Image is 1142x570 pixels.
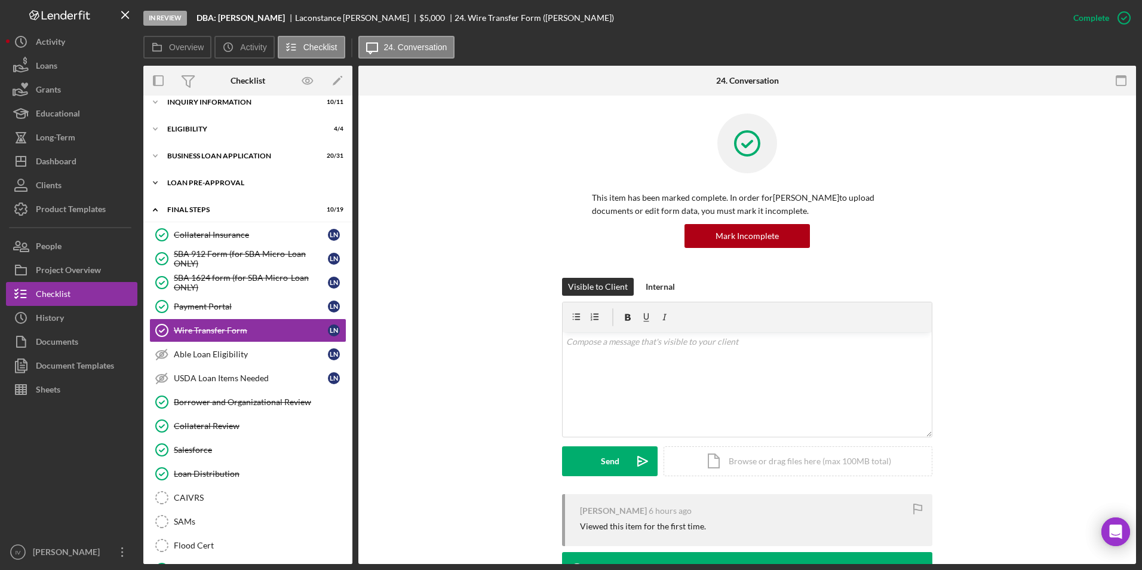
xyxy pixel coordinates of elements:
div: Salesforce [174,445,346,455]
button: Activity [6,30,137,54]
div: Mark Incomplete [716,224,779,248]
b: DBA: [PERSON_NAME] [197,13,285,23]
button: Project Overview [6,258,137,282]
div: Documents [36,330,78,357]
a: Educational [6,102,137,125]
button: People [6,234,137,258]
a: Flood Cert [149,534,346,557]
button: Clients [6,173,137,197]
div: Viewed this item for the first time. [580,522,706,531]
button: Product Templates [6,197,137,221]
label: 24. Conversation [384,42,447,52]
div: 4 / 4 [322,125,343,133]
div: Able Loan Eligibility [174,350,328,359]
button: Loans [6,54,137,78]
p: This item has been marked complete. In order for [PERSON_NAME] to upload documents or edit form d... [592,191,902,218]
div: Activity [36,30,65,57]
button: Document Templates [6,354,137,378]
div: INQUIRY INFORMATION [167,99,314,106]
label: Overview [169,42,204,52]
div: 10 / 19 [322,206,343,213]
button: Mark Incomplete [684,224,810,248]
button: 24. Conversation [358,36,455,59]
div: Document Templates [36,354,114,381]
div: Borrower and Organizational Review [174,397,346,407]
button: Internal [640,278,681,296]
div: Grants [36,78,61,105]
a: Able Loan EligibilityLN [149,342,346,366]
div: L N [328,372,340,384]
div: L N [328,277,340,289]
div: Visible to Client [568,278,628,296]
button: Complete [1061,6,1136,30]
div: LOAN PRE-APPROVAL [167,179,337,186]
div: Payment Portal [174,302,328,311]
div: Sheets [36,378,60,404]
div: Collateral Insurance [174,230,328,240]
div: Product Templates [36,197,106,224]
a: Collateral InsuranceLN [149,223,346,247]
div: CAIVRS [174,493,346,502]
div: Clients [36,173,62,200]
div: Long-Term [36,125,75,152]
div: Laconstance [PERSON_NAME] [295,13,419,23]
div: Complete [1073,6,1109,30]
div: Loans [36,54,57,81]
a: Long-Term [6,125,137,149]
a: SAMs [149,510,346,534]
div: ELIGIBILITY [167,125,314,133]
div: Checklist [231,76,265,85]
div: L N [328,253,340,265]
div: SBA 912 Form (for SBA Micro-Loan ONLY) [174,249,328,268]
button: Documents [6,330,137,354]
div: Loan Distribution [174,469,346,479]
label: Activity [240,42,266,52]
div: Wire Transfer Form [174,326,328,335]
a: Loan Distribution [149,462,346,486]
span: $5,000 [419,13,445,23]
div: Internal [646,278,675,296]
div: Checklist [36,282,70,309]
div: 24. Wire Transfer Form ([PERSON_NAME]) [455,13,614,23]
button: Visible to Client [562,278,634,296]
button: Sheets [6,378,137,402]
a: SBA 912 Form (for SBA Micro-Loan ONLY)LN [149,247,346,271]
div: L N [328,324,340,336]
div: Open Intercom Messenger [1101,517,1130,546]
div: Educational [36,102,80,128]
button: Dashboard [6,149,137,173]
div: People [36,234,62,261]
button: Checklist [278,36,345,59]
a: SBA 1624 form (for SBA Micro-Loan ONLY)LN [149,271,346,295]
div: In Review [143,11,187,26]
div: 20 / 31 [322,152,343,160]
button: Grants [6,78,137,102]
a: Collateral Review [149,414,346,438]
time: 2025-09-19 15:22 [649,506,692,516]
div: L N [328,348,340,360]
a: CAIVRS [149,486,346,510]
div: L N [328,229,340,241]
a: Wire Transfer FormLN [149,318,346,342]
div: [PERSON_NAME] [580,506,647,516]
div: History [36,306,64,333]
div: 24. Conversation [716,76,779,85]
div: Collateral Review [174,421,346,431]
button: Send [562,446,658,476]
div: SAMs [174,517,346,526]
button: Overview [143,36,211,59]
div: 10 / 11 [322,99,343,106]
a: Payment PortalLN [149,295,346,318]
button: History [6,306,137,330]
